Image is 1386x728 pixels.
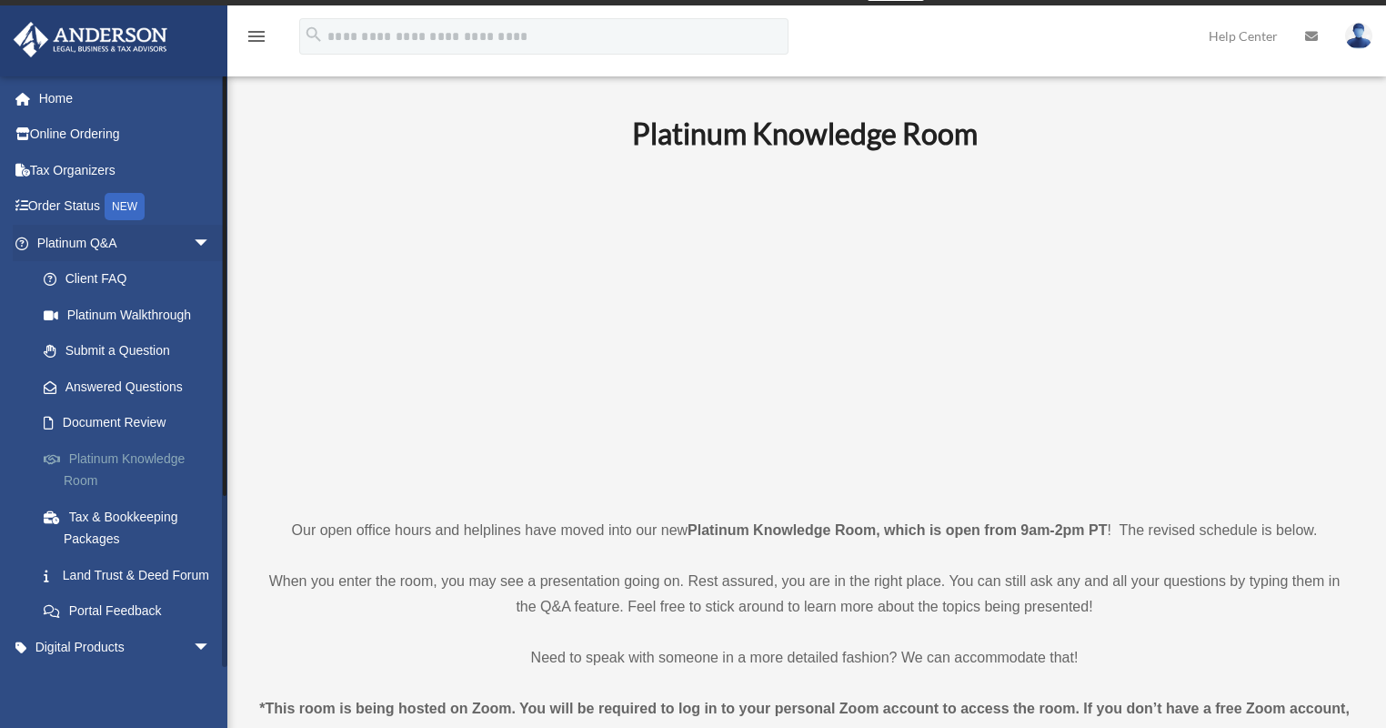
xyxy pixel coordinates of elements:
p: Our open office hours and helplines have moved into our new ! The revised schedule is below. [259,518,1350,543]
a: Submit a Question [25,333,238,369]
img: User Pic [1345,23,1372,49]
div: NEW [105,193,145,220]
a: Tax & Bookkeeping Packages [25,499,238,557]
a: Tax Organizers [13,152,238,188]
span: arrow_drop_down [193,665,229,703]
a: Platinum Q&Aarrow_drop_down [13,225,238,261]
span: arrow_drop_down [193,225,229,262]
a: Client FAQ [25,261,238,298]
iframe: 231110_Toby_KnowledgeRoom [532,177,1078,484]
p: Need to speak with someone in a more detailed fashion? We can accommodate that! [259,645,1350,671]
a: Document Review [25,405,238,441]
a: Digital Productsarrow_drop_down [13,629,238,665]
strong: Platinum Knowledge Room, which is open from 9am-2pm PT [688,522,1107,538]
a: Answered Questions [25,369,238,405]
a: My Entitiesarrow_drop_down [13,665,238,702]
i: menu [246,25,267,47]
a: Order StatusNEW [13,188,238,226]
i: search [304,25,324,45]
a: menu [246,32,267,47]
a: Portal Feedback [25,593,238,630]
a: Platinum Walkthrough [25,297,238,333]
b: Platinum Knowledge Room [632,116,978,151]
a: Platinum Knowledge Room [25,440,238,499]
a: Online Ordering [13,116,238,153]
span: arrow_drop_down [193,629,229,666]
p: When you enter the room, you may see a presentation going on. Rest assured, you are in the right ... [259,569,1350,620]
a: Home [13,80,238,116]
a: Land Trust & Deed Forum [25,557,238,593]
img: Anderson Advisors Platinum Portal [8,22,173,57]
